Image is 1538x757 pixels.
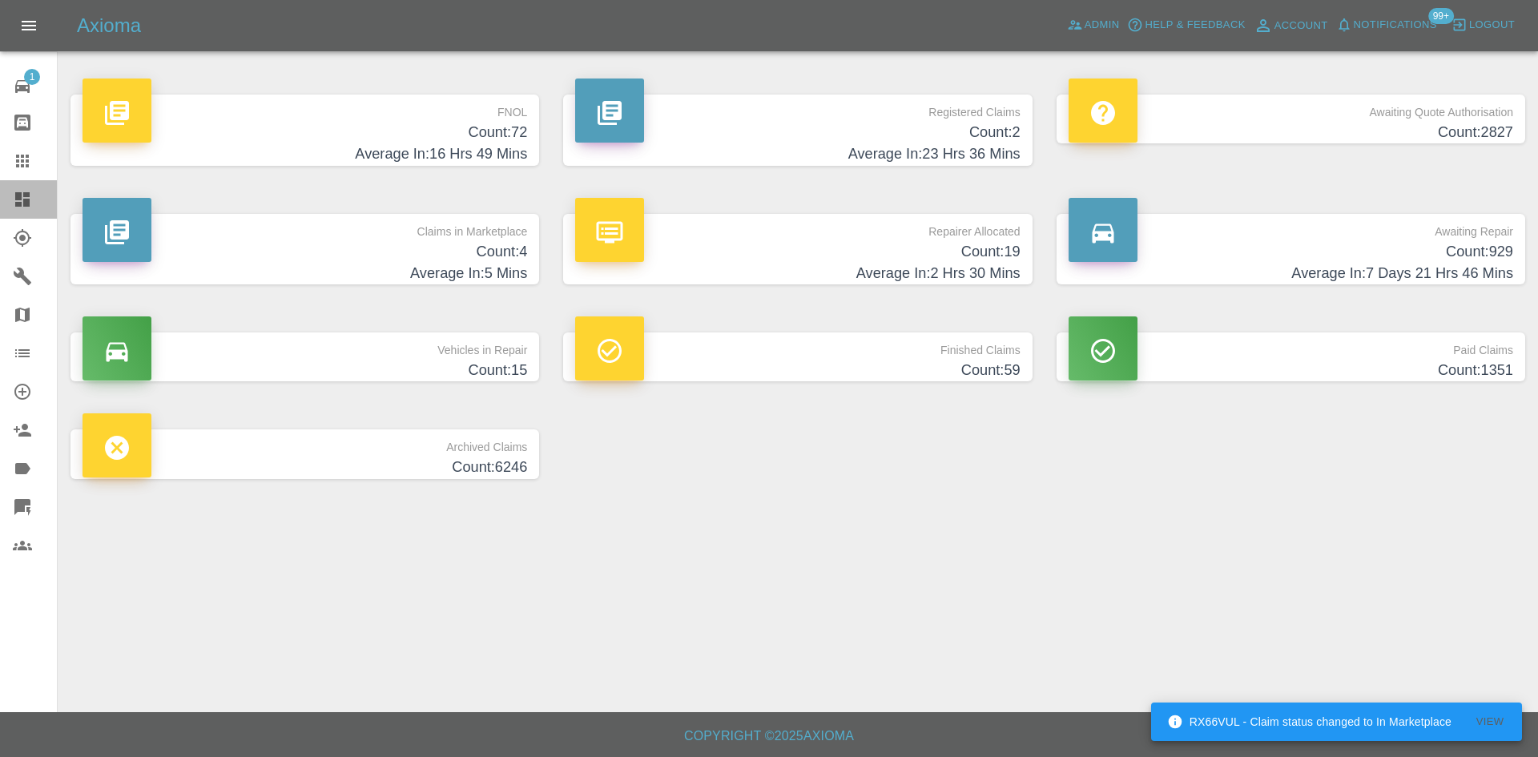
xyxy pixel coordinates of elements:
[1145,16,1245,34] span: Help & Feedback
[1063,13,1124,38] a: Admin
[83,95,527,122] p: FNOL
[1069,214,1513,241] p: Awaiting Repair
[1274,17,1328,35] span: Account
[563,95,1032,166] a: Registered ClaimsCount:2Average In:23 Hrs 36 Mins
[83,143,527,165] h4: Average In: 16 Hrs 49 Mins
[1069,122,1513,143] h4: Count: 2827
[575,122,1020,143] h4: Count: 2
[83,360,527,381] h4: Count: 15
[77,13,141,38] h5: Axioma
[1085,16,1120,34] span: Admin
[70,214,539,285] a: Claims in MarketplaceCount:4Average In:5 Mins
[83,263,527,284] h4: Average In: 5 Mins
[1447,13,1519,38] button: Logout
[1057,95,1525,143] a: Awaiting Quote AuthorisationCount:2827
[1069,95,1513,122] p: Awaiting Quote Authorisation
[1354,16,1437,34] span: Notifications
[1428,8,1454,24] span: 99+
[1057,332,1525,381] a: Paid ClaimsCount:1351
[575,241,1020,263] h4: Count: 19
[1057,214,1525,285] a: Awaiting RepairCount:929Average In:7 Days 21 Hrs 46 Mins
[70,429,539,478] a: Archived ClaimsCount:6246
[83,429,527,457] p: Archived Claims
[1069,332,1513,360] p: Paid Claims
[83,214,527,241] p: Claims in Marketplace
[575,332,1020,360] p: Finished Claims
[1469,16,1515,34] span: Logout
[1069,241,1513,263] h4: Count: 929
[83,241,527,263] h4: Count: 4
[1069,360,1513,381] h4: Count: 1351
[1069,263,1513,284] h4: Average In: 7 Days 21 Hrs 46 Mins
[1123,13,1249,38] button: Help & Feedback
[1464,710,1516,735] button: View
[1167,707,1451,736] div: RX66VUL - Claim status changed to In Marketplace
[575,143,1020,165] h4: Average In: 23 Hrs 36 Mins
[83,122,527,143] h4: Count: 72
[575,95,1020,122] p: Registered Claims
[83,457,527,478] h4: Count: 6246
[575,214,1020,241] p: Repairer Allocated
[575,263,1020,284] h4: Average In: 2 Hrs 30 Mins
[13,725,1525,747] h6: Copyright © 2025 Axioma
[575,360,1020,381] h4: Count: 59
[563,214,1032,285] a: Repairer AllocatedCount:19Average In:2 Hrs 30 Mins
[24,69,40,85] span: 1
[1332,13,1441,38] button: Notifications
[83,332,527,360] p: Vehicles in Repair
[10,6,48,45] button: Open drawer
[1250,13,1332,38] a: Account
[70,332,539,381] a: Vehicles in RepairCount:15
[563,332,1032,381] a: Finished ClaimsCount:59
[70,95,539,166] a: FNOLCount:72Average In:16 Hrs 49 Mins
